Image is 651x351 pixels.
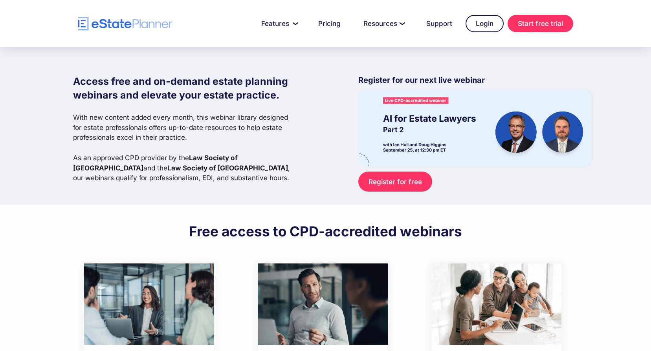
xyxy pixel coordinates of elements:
[167,164,288,172] strong: Law Society of [GEOGRAPHIC_DATA]
[73,112,296,183] p: With new content added every month, this webinar library designed for estate professionals offers...
[358,75,592,90] p: Register for our next live webinar
[466,15,504,32] a: Login
[252,16,305,31] a: Features
[417,16,462,31] a: Support
[73,75,296,102] h1: Access free and on-demand estate planning webinars and elevate your estate practice.
[358,90,592,166] img: eState Academy webinar
[358,172,432,192] a: Register for free
[354,16,413,31] a: Resources
[508,15,573,32] a: Start free trial
[73,154,238,172] strong: Law Society of [GEOGRAPHIC_DATA]
[309,16,350,31] a: Pricing
[78,17,172,31] a: home
[189,223,462,240] h2: Free access to CPD-accredited webinars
